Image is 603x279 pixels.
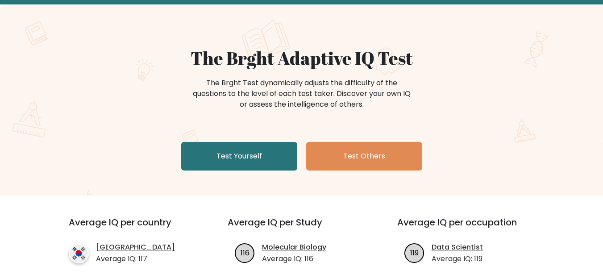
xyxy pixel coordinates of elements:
[240,247,249,258] text: 116
[410,247,419,258] text: 119
[69,217,195,238] h3: Average IQ per country
[306,142,422,171] a: Test Others
[432,242,483,253] a: Data Scientist
[228,217,376,238] h3: Average IQ per Study
[432,254,483,264] p: Average IQ: 119
[69,243,89,263] img: country
[96,242,175,253] a: [GEOGRAPHIC_DATA]
[84,47,520,69] h1: The Brght Adaptive IQ Test
[262,242,326,253] a: Molecular Biology
[397,217,545,238] h3: Average IQ per occupation
[96,254,175,264] p: Average IQ: 117
[181,142,297,171] a: Test Yourself
[190,78,413,110] div: The Brght Test dynamically adjusts the difficulty of the questions to the level of each test take...
[262,254,326,264] p: Average IQ: 116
